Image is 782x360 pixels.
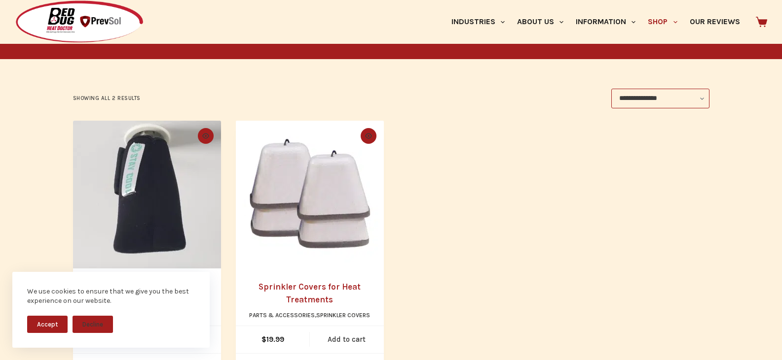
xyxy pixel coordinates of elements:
span: $ [261,335,266,344]
button: Accept [27,316,68,333]
p: Showing all 2 results [73,94,141,103]
select: Shop order [611,89,709,108]
div: We use cookies to ensure that we give you the best experience on our website. [27,287,195,306]
a: Sprinkler Covers for Heat Treatments [259,282,361,304]
button: Decline [73,316,113,333]
a: PrevSol Fire Sprinkler Cover by Stay Cool [73,121,221,268]
button: Quick view toggle [198,128,214,144]
a: Parts & Accessories [249,312,315,319]
a: Sprinkler Covers for Heat Treatments [236,121,384,268]
a: Sprinkler Covers [316,312,370,319]
a: Add to cart: “Sprinkler Covers for Heat Treatments” [310,326,384,353]
button: Open LiveChat chat widget [8,4,37,33]
bdi: 19.99 [261,335,284,344]
button: Quick view toggle [361,128,376,144]
li: , [249,311,370,321]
